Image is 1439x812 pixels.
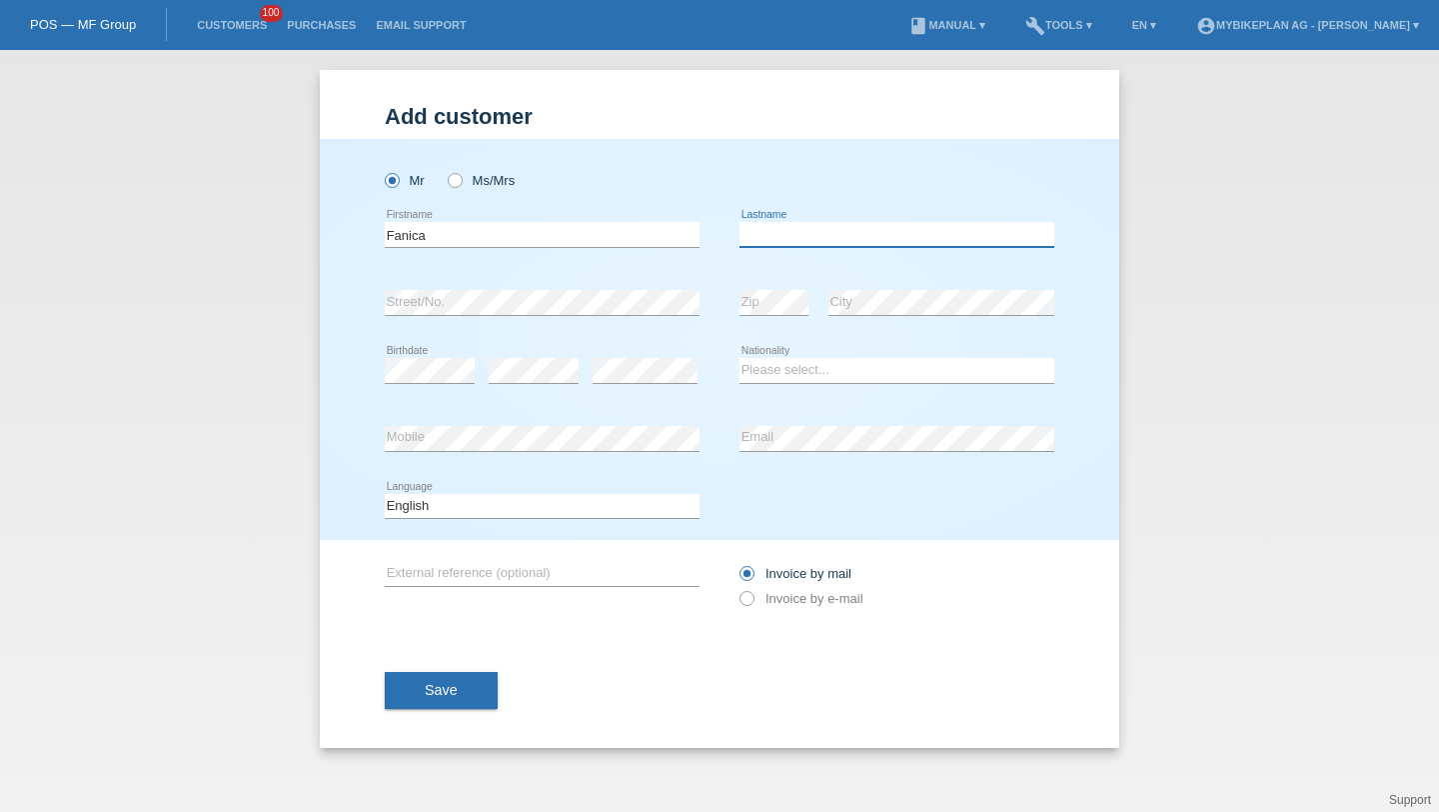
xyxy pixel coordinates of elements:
label: Ms/Mrs [448,173,515,188]
a: Email Support [366,19,476,31]
input: Invoice by e-mail [739,591,752,616]
a: POS — MF Group [30,17,136,32]
i: book [908,16,928,36]
a: Support [1389,793,1431,807]
span: 100 [260,5,284,22]
label: Invoice by e-mail [739,591,863,606]
h1: Add customer [385,104,1054,129]
i: account_circle [1196,16,1216,36]
input: Ms/Mrs [448,173,461,186]
a: EN ▾ [1122,19,1166,31]
label: Mr [385,173,425,188]
a: bookManual ▾ [898,19,995,31]
i: build [1025,16,1045,36]
a: account_circleMybikeplan AG - [PERSON_NAME] ▾ [1186,19,1429,31]
input: Mr [385,173,398,186]
a: Customers [187,19,277,31]
button: Save [385,672,498,710]
input: Invoice by mail [739,566,752,591]
span: Save [425,682,458,698]
a: buildTools ▾ [1015,19,1102,31]
a: Purchases [277,19,366,31]
label: Invoice by mail [739,566,851,581]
